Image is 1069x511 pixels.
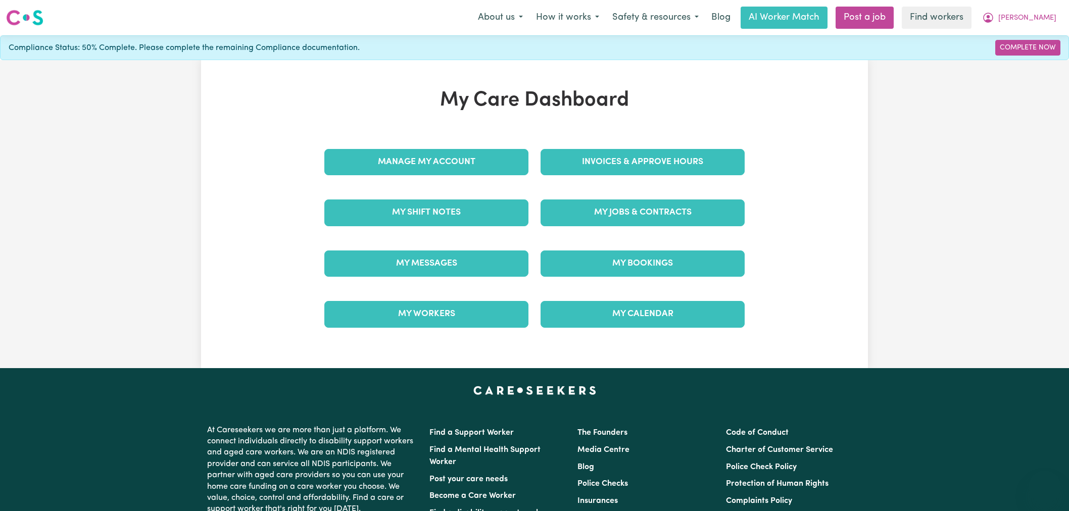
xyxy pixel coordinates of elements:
a: Invoices & Approve Hours [541,149,745,175]
button: How it works [529,7,606,28]
a: Blog [705,7,737,29]
a: Complaints Policy [726,497,792,505]
a: Manage My Account [324,149,528,175]
button: About us [471,7,529,28]
a: My Calendar [541,301,745,327]
iframe: Button to launch messaging window [1029,471,1061,503]
a: Code of Conduct [726,429,789,437]
a: The Founders [577,429,627,437]
span: [PERSON_NAME] [998,13,1056,24]
a: Become a Care Worker [429,492,516,500]
a: Careseekers home page [473,386,596,394]
a: Media Centre [577,446,629,454]
a: Protection of Human Rights [726,480,829,488]
a: My Workers [324,301,528,327]
a: My Jobs & Contracts [541,199,745,226]
a: Complete Now [995,40,1060,56]
a: Careseekers logo [6,6,43,29]
a: My Shift Notes [324,199,528,226]
a: Post your care needs [429,475,508,483]
a: Insurances [577,497,618,505]
a: Police Checks [577,480,628,488]
a: Find a Support Worker [429,429,514,437]
span: Compliance Status: 50% Complete. Please complete the remaining Compliance documentation. [9,42,360,54]
a: Charter of Customer Service [726,446,833,454]
img: Careseekers logo [6,9,43,27]
button: My Account [976,7,1063,28]
a: Police Check Policy [726,463,797,471]
a: My Messages [324,250,528,277]
a: My Bookings [541,250,745,277]
a: AI Worker Match [741,7,828,29]
a: Find workers [902,7,971,29]
a: Find a Mental Health Support Worker [429,446,541,466]
a: Blog [577,463,594,471]
button: Safety & resources [606,7,705,28]
a: Post a job [836,7,894,29]
h1: My Care Dashboard [318,88,751,113]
